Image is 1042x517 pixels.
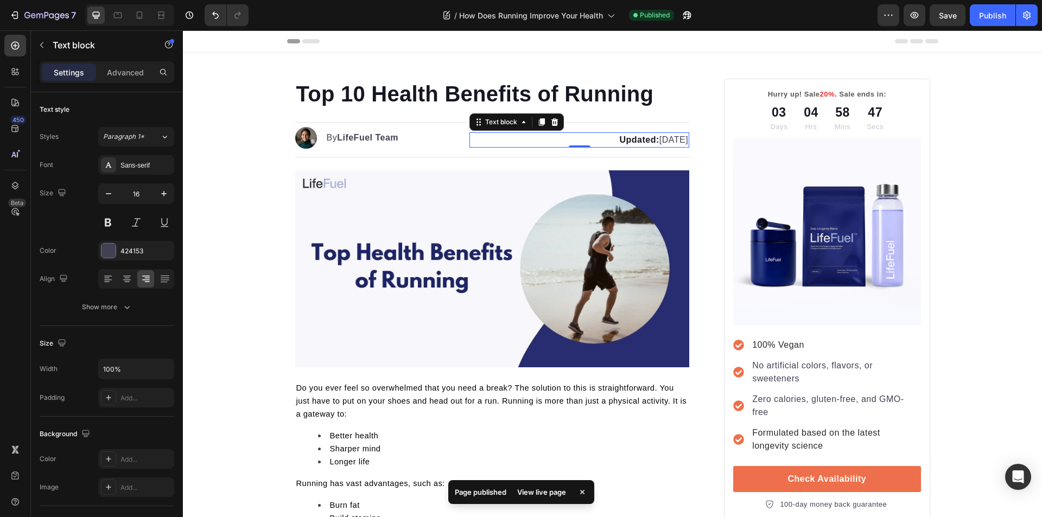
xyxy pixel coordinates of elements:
div: Background [40,427,92,442]
a: Check Availability [550,436,738,462]
div: Image [40,482,59,492]
div: Rich Text Editor. Editing area: main [287,102,506,117]
p: Advanced [107,67,144,78]
div: Add... [120,483,171,493]
div: Text style [40,105,69,114]
span: Save [939,11,957,20]
span: 20% [637,60,652,68]
div: Check Availability [605,442,683,455]
div: Padding [40,393,65,403]
iframe: Design area [183,30,1042,517]
p: Hurry up! Sale . Sale ends in: [551,59,736,69]
span: Sharper mind [147,414,198,423]
p: Text block [53,39,145,52]
span: Zero calories, gluten-free, and GMO-free [569,364,721,386]
button: Save [930,4,965,26]
span: Longer life [147,427,187,436]
div: Undo/Redo [205,4,249,26]
p: [DATE] [288,103,505,116]
button: Show more [40,297,174,317]
div: Open Intercom Messenger [1005,464,1031,490]
p: Hrs [621,91,636,102]
span: 100-day money back guarantee [597,470,704,478]
div: Add... [120,455,171,464]
span: 100% Vegan [569,310,621,319]
div: 03 [588,73,605,92]
div: Color [40,246,56,256]
div: Color [40,454,56,464]
span: Formulated based on the latest longevity science [569,398,697,420]
span: Build stamina [147,483,198,492]
span: Paragraph 1* [103,132,144,142]
button: 7 [4,4,81,26]
span: No artificial colors, flavors, or sweeteners [569,330,690,353]
div: Beta [8,199,26,207]
div: View live page [511,484,573,500]
p: Days [588,91,605,102]
span: How Does Running Improve Your Health [459,10,603,21]
div: 450 [10,116,26,124]
div: Align [40,272,70,286]
span: Published [640,10,670,20]
img: gempages_553638280495629374-cfb346d0-6138-46f4-b021-d0b4bdec34a5.jpg [112,140,507,337]
button: Paragraph 1* [98,127,174,146]
div: Size [40,186,68,201]
p: Settings [54,67,84,78]
div: Publish [979,10,1006,21]
span: / [454,10,457,21]
div: Font [40,160,53,170]
div: Add... [120,393,171,403]
button: Publish [970,4,1015,26]
div: Sans-serif [120,161,171,170]
div: Styles [40,132,59,142]
div: Show more [82,302,132,312]
strong: Updated: [436,105,476,114]
div: Text block [300,87,336,97]
p: Mins [652,91,668,102]
input: Auto [99,359,174,379]
div: Width [40,364,58,374]
div: 04 [621,73,636,92]
p: 7 [71,9,76,22]
p: Secs [684,91,701,102]
img: gempages_553638280495629374-283f1367-ba05-44c4-b828-95c3a6aaee4d.webp [550,107,738,295]
div: 424153 [120,246,171,256]
div: 58 [652,73,668,92]
span: Running has vast advantages, such as: [113,449,262,457]
div: 47 [684,73,701,92]
span: Burn fat [147,470,177,479]
span: Better health [147,401,196,410]
div: Size [40,336,68,351]
p: Page published [455,487,506,497]
span: Do you ever feel so overwhelmed that you need a break? The solution to this is straightforward. Y... [113,353,504,388]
